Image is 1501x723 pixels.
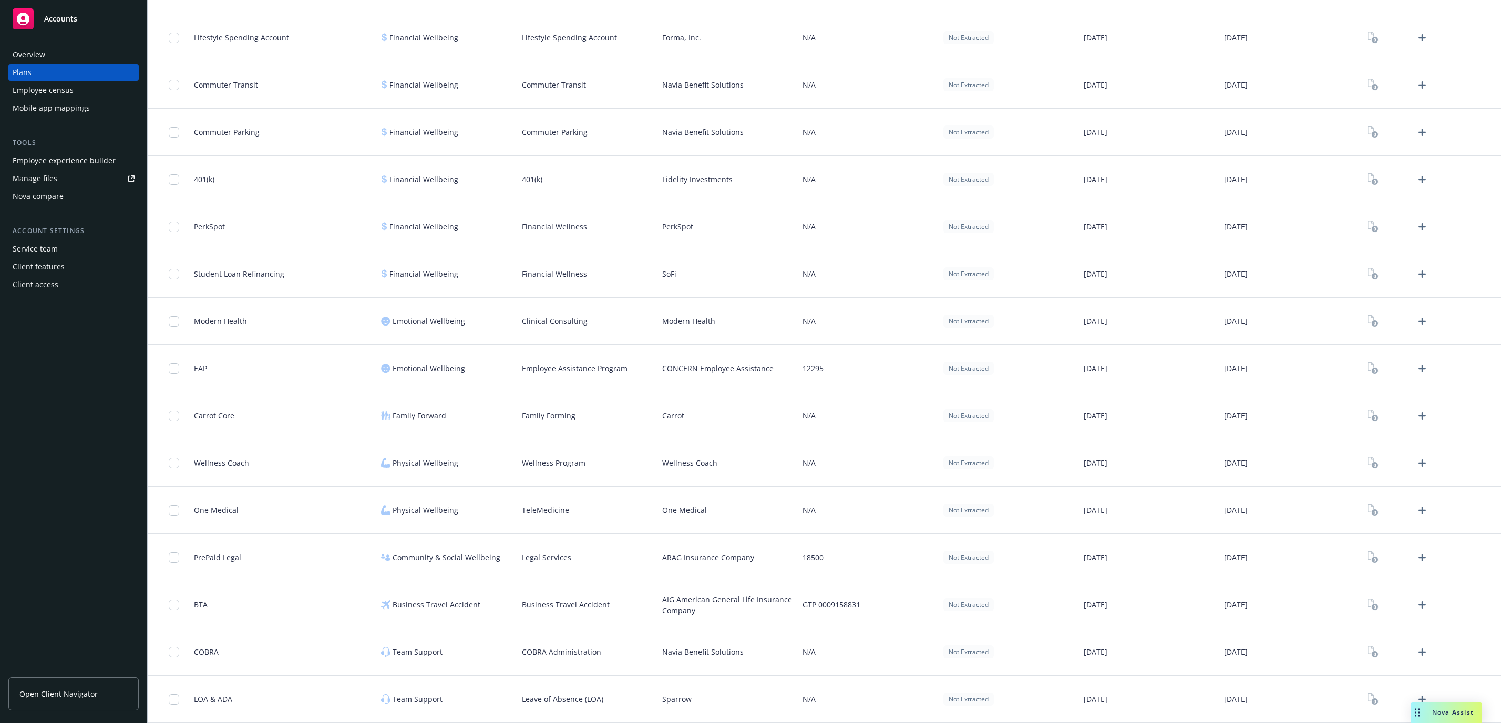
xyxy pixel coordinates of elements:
a: View Plan Documents [1365,644,1382,661]
span: [DATE] [1224,694,1248,705]
span: Emotional Wellbeing [393,363,465,374]
span: N/A [803,32,816,43]
span: [DATE] [1084,552,1107,563]
span: Legal Services [522,552,571,563]
span: BTA [194,599,208,610]
span: Emotional Wellbeing [393,316,465,327]
a: View Plan Documents [1365,218,1382,235]
span: Community & Social Wellbeing [393,552,500,563]
a: Manage files [8,170,139,187]
span: Modern Health [194,316,247,327]
span: Carrot Core [194,410,234,421]
span: Financial Wellness [522,268,587,279]
span: N/A [803,127,816,138]
div: Not Extracted [943,125,994,139]
span: PrePaid Legal [194,552,241,563]
span: Commuter Parking [522,127,588,138]
a: Nova compare [8,188,139,205]
div: Client features [13,258,65,275]
span: Commuter Parking [194,127,260,138]
span: GTP 0009158831 [803,599,860,610]
span: Forma, Inc. [662,32,701,43]
div: Drag to move [1411,702,1424,723]
div: Nova compare [13,188,64,205]
div: Not Extracted [943,551,994,564]
div: Not Extracted [943,598,994,611]
a: View Plan Documents [1365,455,1382,471]
a: View Plan Documents [1365,596,1382,613]
span: [DATE] [1084,268,1107,279]
input: Toggle Row Selected [169,552,179,563]
span: [DATE] [1084,127,1107,138]
span: [DATE] [1224,552,1248,563]
span: N/A [803,79,816,90]
span: Navia Benefit Solutions [662,79,744,90]
a: Employee census [8,82,139,99]
div: Not Extracted [943,456,994,469]
a: Upload Plan Documents [1414,549,1431,566]
span: [DATE] [1224,457,1248,468]
span: Navia Benefit Solutions [662,127,744,138]
a: Accounts [8,4,139,34]
span: Accounts [44,15,77,23]
a: Upload Plan Documents [1414,360,1431,377]
span: [DATE] [1224,316,1248,327]
div: Manage files [13,170,57,187]
span: [DATE] [1084,646,1107,657]
input: Toggle Row Selected [169,269,179,279]
a: View Plan Documents [1365,171,1382,188]
span: Wellness Coach [662,457,717,468]
span: N/A [803,410,816,421]
div: Account settings [8,226,139,236]
span: Sparrow [662,694,692,705]
span: Business Travel Accident [522,599,610,610]
span: PerkSpot [662,221,693,232]
a: Upload Plan Documents [1414,596,1431,613]
input: Toggle Row Selected [169,411,179,421]
span: Open Client Navigator [19,688,98,699]
span: Wellness Coach [194,457,249,468]
div: Not Extracted [943,315,994,328]
span: Employee Assistance Program [522,363,628,374]
a: Upload Plan Documents [1414,218,1431,235]
span: N/A [803,694,816,705]
span: Financial Wellbeing [389,268,458,279]
span: Nova Assist [1432,708,1474,717]
span: N/A [803,505,816,516]
span: [DATE] [1224,646,1248,657]
span: LOA & ADA [194,694,232,705]
input: Toggle Row Selected [169,363,179,374]
div: Mobile app mappings [13,100,90,117]
a: Upload Plan Documents [1414,407,1431,424]
a: Client features [8,258,139,275]
span: [DATE] [1224,599,1248,610]
span: TeleMedicine [522,505,569,516]
a: Mobile app mappings [8,100,139,117]
span: [DATE] [1224,410,1248,421]
span: [DATE] [1224,127,1248,138]
span: Lifestyle Spending Account [194,32,289,43]
a: View Plan Documents [1365,549,1382,566]
span: N/A [803,268,816,279]
input: Toggle Row Selected [169,127,179,138]
span: [DATE] [1084,505,1107,516]
a: Overview [8,46,139,63]
span: Financial Wellbeing [389,32,458,43]
span: SoFi [662,268,676,279]
a: View Plan Documents [1365,77,1382,93]
span: [DATE] [1224,221,1248,232]
span: Commuter Transit [522,79,586,90]
span: AIG American General Life Insurance Company [662,594,794,616]
span: Physical Wellbeing [393,457,458,468]
span: [DATE] [1084,221,1107,232]
input: Toggle Row Selected [169,458,179,468]
span: 401(k) [522,174,542,185]
a: Upload Plan Documents [1414,313,1431,330]
span: Business Travel Accident [393,599,480,610]
div: Not Extracted [943,31,994,44]
span: N/A [803,316,816,327]
a: Upload Plan Documents [1414,29,1431,46]
span: One Medical [194,505,239,516]
span: Carrot [662,410,684,421]
span: [DATE] [1224,268,1248,279]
